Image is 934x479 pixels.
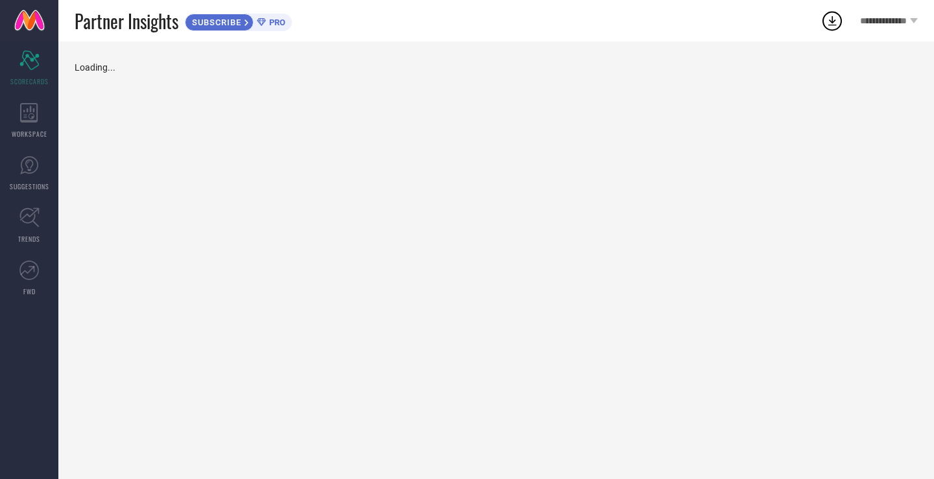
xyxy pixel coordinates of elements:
div: Open download list [820,9,844,32]
span: WORKSPACE [12,129,47,139]
span: SCORECARDS [10,76,49,86]
a: SUBSCRIBEPRO [185,10,292,31]
span: TRENDS [18,234,40,244]
span: Partner Insights [75,8,178,34]
span: FWD [23,286,36,296]
span: SUGGESTIONS [10,181,49,191]
span: Loading... [75,62,115,73]
span: SUBSCRIBE [186,18,245,27]
span: PRO [266,18,285,27]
